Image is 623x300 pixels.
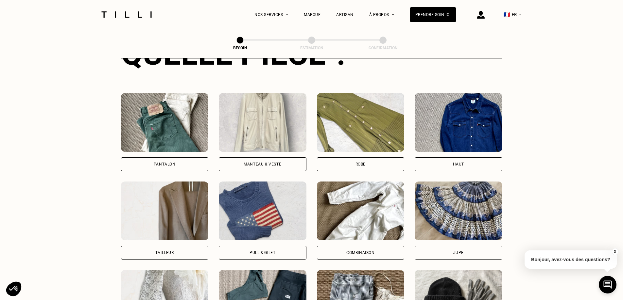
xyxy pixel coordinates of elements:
[317,182,405,240] img: Tilli retouche votre Combinaison
[154,162,176,166] div: Pantalon
[612,248,618,255] button: X
[207,46,273,50] div: Besoin
[219,182,306,240] img: Tilli retouche votre Pull & gilet
[453,162,464,166] div: Haut
[346,251,375,255] div: Combinaison
[279,46,344,50] div: Estimation
[336,12,354,17] a: Artisan
[317,93,405,152] img: Tilli retouche votre Robe
[453,251,464,255] div: Jupe
[219,93,306,152] img: Tilli retouche votre Manteau & Veste
[410,7,456,22] a: Prendre soin ici
[155,251,174,255] div: Tailleur
[477,11,485,19] img: icône connexion
[286,14,288,15] img: Menu déroulant
[304,12,320,17] a: Marque
[415,182,502,240] img: Tilli retouche votre Jupe
[525,250,617,269] p: Bonjour, avez-vous des questions?
[99,11,154,18] img: Logo du service de couturière Tilli
[355,162,366,166] div: Robe
[250,251,275,255] div: Pull & gilet
[244,162,281,166] div: Manteau & Veste
[350,46,416,50] div: Confirmation
[121,182,209,240] img: Tilli retouche votre Tailleur
[415,93,502,152] img: Tilli retouche votre Haut
[518,14,521,15] img: menu déroulant
[121,93,209,152] img: Tilli retouche votre Pantalon
[392,14,394,15] img: Menu déroulant à propos
[504,11,510,18] span: 🇫🇷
